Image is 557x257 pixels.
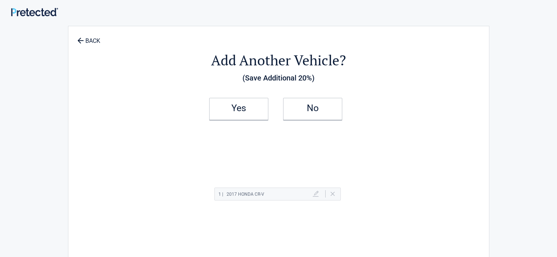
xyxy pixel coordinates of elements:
h2: 2017 HONDA CR-V [218,190,264,199]
img: Main Logo [11,8,58,16]
h2: Yes [217,106,261,111]
h3: (Save Additional 20%) [109,72,448,84]
h2: No [291,106,334,111]
span: 1 | [218,192,223,197]
a: Delete [330,192,335,196]
h2: Add Another Vehicle? [109,51,448,70]
a: BACK [76,31,102,44]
